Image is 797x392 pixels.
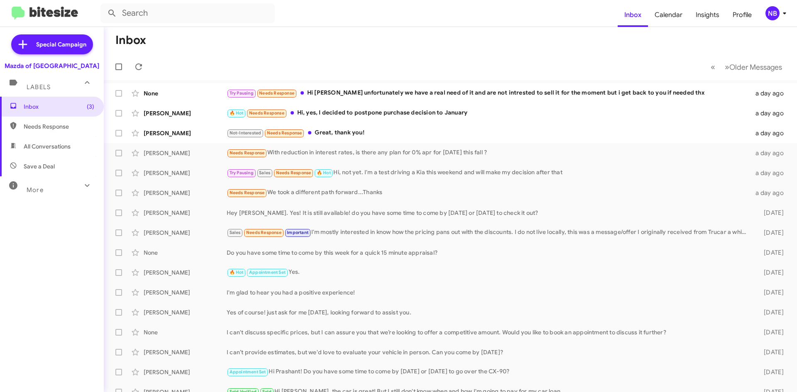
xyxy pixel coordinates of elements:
[317,170,331,175] span: 🔥 Hot
[227,328,751,336] div: I can't discuss specific prices, but I can assure you that we’re looking to offer a competitive a...
[758,6,788,20] button: NB
[726,3,758,27] a: Profile
[144,229,227,237] div: [PERSON_NAME]
[751,129,790,137] div: a day ago
[144,109,227,117] div: [PERSON_NAME]
[751,149,790,157] div: a day ago
[227,108,751,118] div: Hi, yes, I decided to postpone purchase decision to January
[24,162,55,170] span: Save a Deal
[648,3,689,27] a: Calendar
[751,229,790,237] div: [DATE]
[618,3,648,27] a: Inbox
[87,102,94,111] span: (3)
[259,170,270,175] span: Sales
[227,308,751,317] div: Yes of course! just ask for me [DATE], looking forward to assist you.
[751,189,790,197] div: a day ago
[267,130,302,136] span: Needs Response
[230,150,265,156] span: Needs Response
[227,128,751,138] div: Great, thank you!
[230,110,244,116] span: 🔥 Hot
[751,288,790,297] div: [DATE]
[751,328,790,336] div: [DATE]
[144,248,227,257] div: None
[751,169,790,177] div: a day ago
[227,268,751,277] div: Yes.
[227,248,751,257] div: Do you have some time to come by this week for a quick 15 minute appraisal?
[144,328,227,336] div: None
[144,189,227,197] div: [PERSON_NAME]
[287,230,308,235] span: Important
[24,122,94,131] span: Needs Response
[144,89,227,97] div: None
[689,3,726,27] a: Insights
[227,88,751,98] div: Hi [PERSON_NAME] unfortunately we have a real need of it and are not intrested to sell it for the...
[765,6,780,20] div: NB
[751,209,790,217] div: [DATE]
[751,268,790,277] div: [DATE]
[230,230,241,235] span: Sales
[230,270,244,275] span: 🔥 Hot
[751,89,790,97] div: a day ago
[24,142,71,151] span: All Conversations
[144,149,227,157] div: [PERSON_NAME]
[751,109,790,117] div: a day ago
[230,190,265,195] span: Needs Response
[729,63,782,72] span: Older Messages
[144,348,227,356] div: [PERSON_NAME]
[5,62,99,70] div: Mazda of [GEOGRAPHIC_DATA]
[230,130,262,136] span: Not-Interested
[230,369,266,375] span: Appointment Set
[227,367,751,377] div: Hi Prashant! Do you have some time to come by [DATE] or [DATE] to go over the CX-90?
[720,58,787,75] button: Next
[259,90,294,96] span: Needs Response
[144,308,227,317] div: [PERSON_NAME]
[227,348,751,356] div: I can’t provide estimates, but we'd love to evaluate your vehicle in person. Can you come by [DATE]?
[246,230,281,235] span: Needs Response
[227,148,751,158] div: With reduction in interest rates, is there any plan for 0% apr for [DATE] this fall ?
[144,268,227,277] div: [PERSON_NAME]
[27,186,44,194] span: More
[144,129,227,137] div: [PERSON_NAME]
[227,188,751,197] div: We took a different path forward...Thanks
[706,58,787,75] nav: Page navigation example
[751,308,790,317] div: [DATE]
[725,62,729,72] span: »
[227,168,751,178] div: Hi, not yet. I'm a test driving a Kia this weekend and will make my decision after that
[230,170,254,175] span: Try Pausing
[751,368,790,376] div: [DATE]
[706,58,720,75] button: Previous
[276,170,311,175] span: Needs Response
[27,83,51,91] span: Labels
[751,248,790,257] div: [DATE]
[144,209,227,217] div: [PERSON_NAME]
[144,288,227,297] div: [PERSON_NAME]
[100,3,275,23] input: Search
[230,90,254,96] span: Try Pausing
[227,228,751,237] div: I'm mostly interested in know how the pricing pans out with the discounts. I do not live locally,...
[115,34,146,47] h1: Inbox
[249,270,286,275] span: Appointment Set
[711,62,715,72] span: «
[227,288,751,297] div: I'm glad to hear you had a positive experience!
[249,110,284,116] span: Needs Response
[144,169,227,177] div: [PERSON_NAME]
[144,368,227,376] div: [PERSON_NAME]
[24,102,94,111] span: Inbox
[36,40,86,49] span: Special Campaign
[11,34,93,54] a: Special Campaign
[227,209,751,217] div: Hey [PERSON_NAME]. Yes! It is still available! do you have some time to come by [DATE] or [DATE] ...
[751,348,790,356] div: [DATE]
